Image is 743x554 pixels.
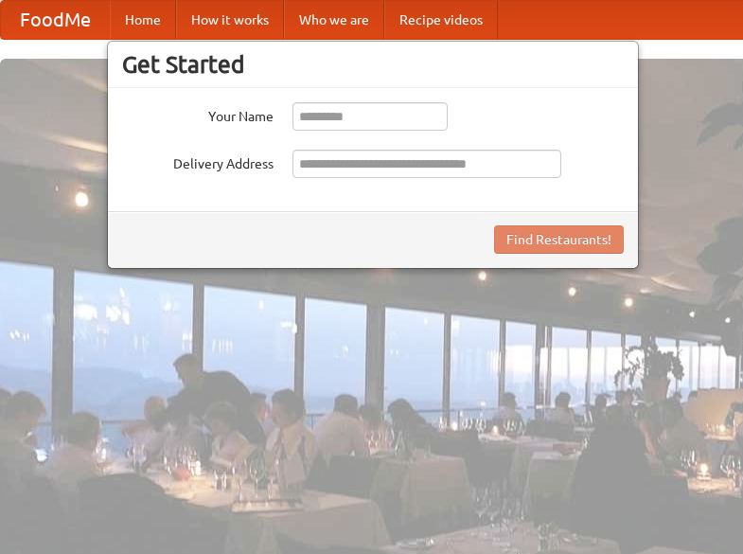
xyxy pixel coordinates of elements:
[122,50,624,79] h3: Get Started
[110,1,176,39] a: Home
[176,1,284,39] a: How it works
[122,102,274,126] label: Your Name
[1,1,110,39] a: FoodMe
[384,1,498,39] a: Recipe videos
[284,1,384,39] a: Who we are
[494,225,624,254] button: Find Restaurants!
[122,150,274,173] label: Delivery Address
